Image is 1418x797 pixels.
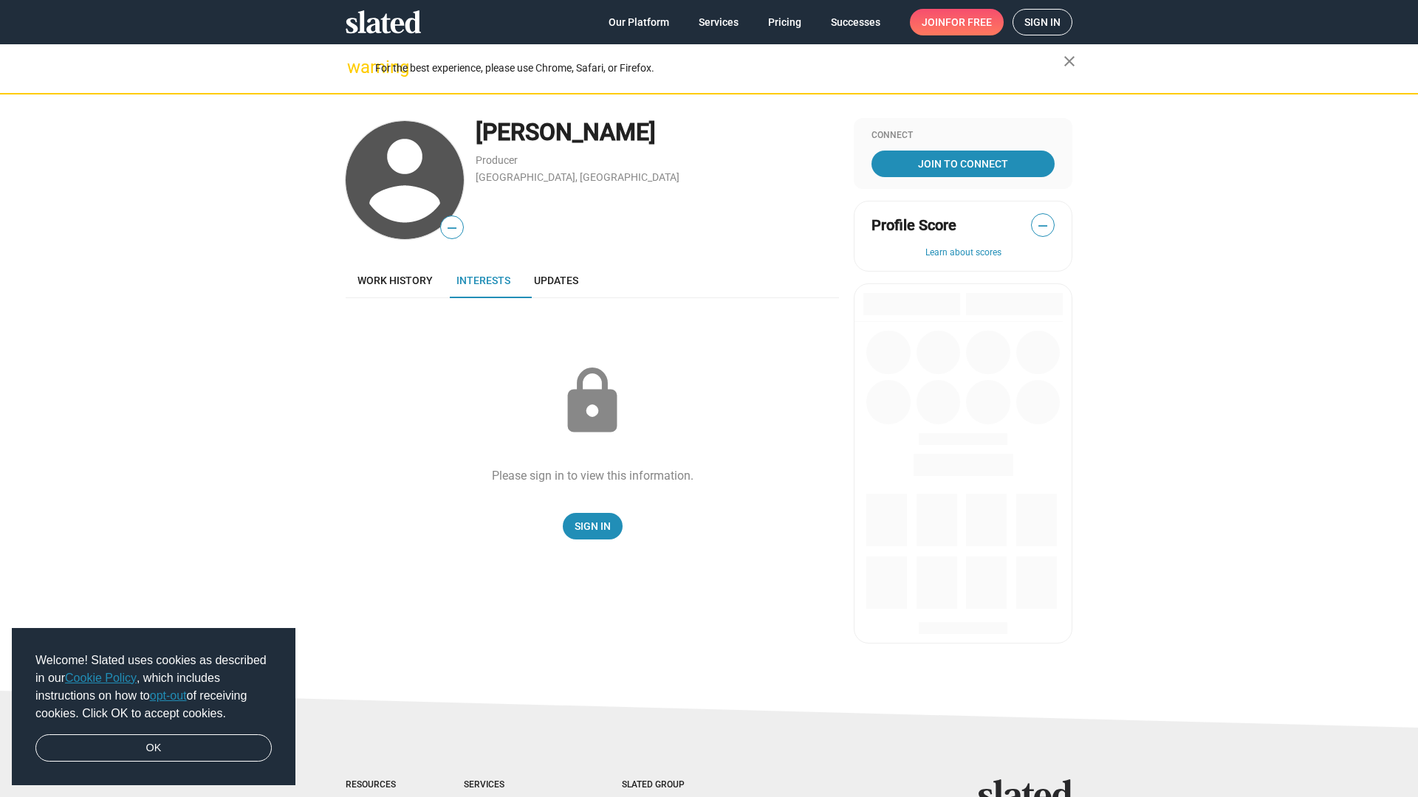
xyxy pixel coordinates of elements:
a: Join To Connect [871,151,1055,177]
div: Services [464,779,563,791]
span: Successes [831,9,880,35]
mat-icon: close [1061,52,1078,70]
div: Slated Group [622,779,722,791]
span: Join [922,9,992,35]
a: Our Platform [597,9,681,35]
mat-icon: lock [555,365,629,438]
span: Sign In [575,513,611,539]
span: Services [699,9,739,35]
a: Work history [346,263,445,298]
a: Successes [819,9,892,35]
div: Connect [871,130,1055,142]
a: Updates [522,263,590,298]
span: Work history [357,275,433,286]
span: Pricing [768,9,801,35]
a: Sign in [1013,9,1072,35]
div: [PERSON_NAME] [476,117,839,148]
div: For the best experience, please use Chrome, Safari, or Firefox. [375,58,1063,78]
a: Cookie Policy [65,672,137,684]
span: Updates [534,275,578,286]
div: Please sign in to view this information. [492,468,693,483]
span: — [1032,216,1054,235]
span: Profile Score [871,215,956,235]
span: Welcome! Slated uses cookies as described in our , which includes instructions on how to of recei... [35,652,272,722]
span: Our Platform [609,9,669,35]
a: Services [687,9,750,35]
a: opt-out [150,689,187,702]
span: Interests [456,275,510,286]
span: for free [945,9,992,35]
mat-icon: warning [347,58,365,76]
div: Resources [346,779,405,791]
a: Pricing [756,9,813,35]
a: [GEOGRAPHIC_DATA], [GEOGRAPHIC_DATA] [476,171,679,183]
span: — [441,218,463,238]
div: cookieconsent [12,628,295,786]
a: Sign In [563,513,623,539]
a: dismiss cookie message [35,734,272,762]
a: Interests [445,263,522,298]
button: Learn about scores [871,247,1055,259]
span: Join To Connect [874,151,1052,177]
a: Joinfor free [910,9,1004,35]
span: Sign in [1024,10,1061,35]
a: Producer [476,154,518,166]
